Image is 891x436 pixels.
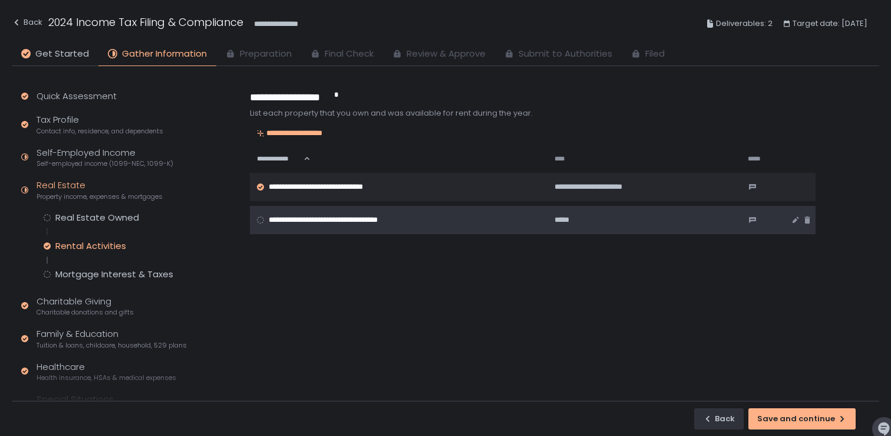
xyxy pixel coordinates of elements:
[12,15,42,29] div: Back
[37,127,163,136] span: Contact info, residence, and dependents
[37,308,134,317] span: Charitable donations and gifts
[748,408,856,430] button: Save and continue
[645,47,665,61] span: Filed
[37,295,134,317] div: Charitable Giving
[716,17,773,31] span: Deliverables: 2
[519,47,612,61] span: Submit to Authorities
[37,327,187,350] div: Family & Education
[35,47,89,61] span: Get Started
[37,393,144,415] div: Special Situations
[37,146,173,169] div: Self-Employed Income
[37,179,163,201] div: Real Estate
[12,14,42,34] button: Back
[37,159,173,168] span: Self-employed income (1099-NEC, 1099-K)
[757,414,847,424] div: Save and continue
[37,360,176,383] div: Healthcare
[407,47,486,61] span: Review & Approve
[250,108,816,119] div: List each property that you own and was available for rent during the year.
[793,17,867,31] span: Target date: [DATE]
[240,47,292,61] span: Preparation
[37,341,187,350] span: Tuition & loans, childcare, household, 529 plans
[37,192,163,201] span: Property income, expenses & mortgages
[37,373,176,382] span: Health insurance, HSAs & medical expenses
[703,414,735,424] div: Back
[55,212,139,224] div: Real Estate Owned
[55,240,126,252] div: Rental Activities
[48,14,243,30] h1: 2024 Income Tax Filing & Compliance
[37,113,163,136] div: Tax Profile
[122,47,207,61] span: Gather Information
[325,47,374,61] span: Final Check
[55,268,173,280] div: Mortgage Interest & Taxes
[37,90,117,103] div: Quick Assessment
[694,408,744,430] button: Back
